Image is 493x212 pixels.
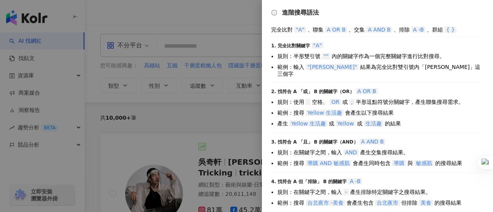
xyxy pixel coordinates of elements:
div: 進階搜尋語法 [271,9,484,16]
li: 範例：搜尋 會產生包含 但排除 的搜尋結果 [277,199,484,207]
span: "" [322,53,330,59]
span: 台北夜市 [375,200,400,206]
li: 範例：搜尋 會產生以下搜尋結果 [277,109,484,117]
div: 完全比對 、聯集 、交集 、排除 、群組 [271,26,484,33]
span: { } [444,27,456,33]
span: - [344,189,349,195]
span: OR [330,99,341,105]
span: 美食 [419,200,433,206]
span: 導購 AND 敏感肌 [306,160,351,166]
span: A -B [348,178,362,184]
li: 範例：搜尋 會產生同時包含 與 的搜尋結果 [277,159,484,167]
span: A OR B [325,27,347,33]
div: 4. 找符合 A 但「排除」 B 的關鍵字 [271,177,484,185]
span: , [349,99,354,105]
span: "A" [294,27,306,33]
span: A OR B [356,88,378,94]
span: A -B [411,27,425,33]
div: 1. 完全比對關鍵字 [271,42,484,49]
div: 3. 找符合 A 「且」 B 的關鍵字（AND） [271,138,484,145]
span: "A" [312,42,323,48]
li: 規則：半形雙引號 內的關鍵字作為一個完整關鍵字進行比對搜尋。 [277,52,484,60]
span: A AND B [360,139,386,145]
span: A AND B [366,27,392,33]
span: 敏感肌 [414,160,434,166]
span: 台北夜市 -美食 [306,200,345,206]
span: Yellow 生活趣 [306,110,344,116]
span: 導購 [392,160,406,166]
li: 規則：使用 空格、 或 半形逗點符號分關鍵字，產生聯集搜尋需求。 [277,98,484,106]
span: "[PERSON_NAME]" [306,64,359,70]
li: 規則：在關鍵字之間，輸入 產生交集搜尋結果。 [277,149,484,156]
div: 2. 找符合 A 「或」 B 的關鍵字（OR） [271,87,484,95]
li: 規則：在關鍵字之間，輸入 產生排除特定關鍵字之搜尋結果。 [277,188,484,196]
li: 產生 或 或 的結果 [277,120,484,127]
span: Yellow [336,120,355,127]
span: AND [344,149,359,155]
span: 生活趣 [364,120,383,127]
li: 範例：輸入 結果為完全比對雙引號內「[PERSON_NAME]」這三個字 [277,63,484,77]
span: Yellow 生活趣 [290,120,327,127]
